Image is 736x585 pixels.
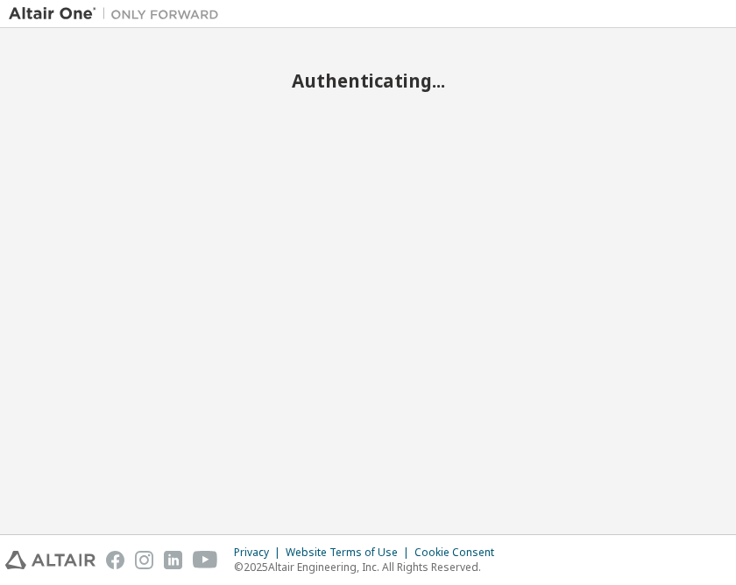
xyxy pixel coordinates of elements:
h2: Authenticating... [9,69,727,92]
img: instagram.svg [135,551,153,569]
div: Privacy [234,546,286,560]
img: altair_logo.svg [5,551,96,569]
p: © 2025 Altair Engineering, Inc. All Rights Reserved. [234,560,505,574]
img: youtube.svg [193,551,218,569]
div: Website Terms of Use [286,546,414,560]
div: Cookie Consent [414,546,505,560]
img: linkedin.svg [164,551,182,569]
img: facebook.svg [106,551,124,569]
img: Altair One [9,5,228,23]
